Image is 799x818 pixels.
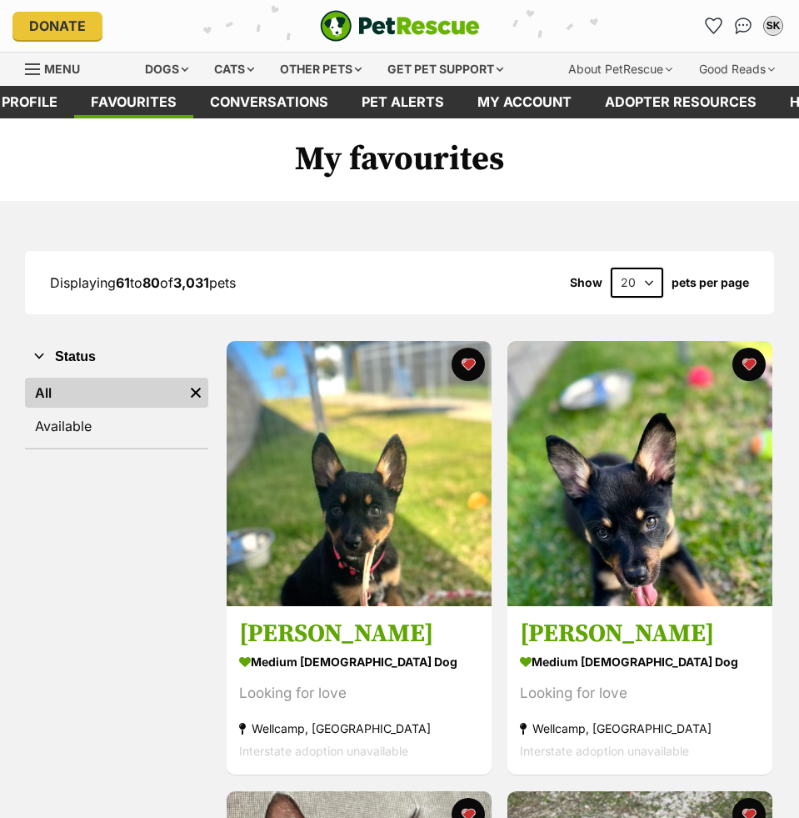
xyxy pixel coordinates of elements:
[239,619,479,650] h3: [PERSON_NAME]
[116,274,130,291] strong: 61
[461,86,588,118] a: My account
[700,13,787,39] ul: Account quick links
[520,745,689,759] span: Interstate adoption unavailable
[520,619,760,650] h3: [PERSON_NAME]
[133,53,200,86] div: Dogs
[25,53,92,83] a: Menu
[239,718,479,740] div: Wellcamp, [GEOGRAPHIC_DATA]
[507,606,772,775] a: [PERSON_NAME] medium [DEMOGRAPHIC_DATA] Dog Looking for love Wellcamp, [GEOGRAPHIC_DATA] Intersta...
[520,650,760,675] div: medium [DEMOGRAPHIC_DATA] Dog
[760,13,787,39] button: My account
[25,411,208,441] a: Available
[239,745,408,759] span: Interstate adoption unavailable
[74,86,193,118] a: Favourites
[376,53,515,86] div: Get pet support
[732,348,766,381] button: favourite
[25,374,208,448] div: Status
[700,13,727,39] a: Favourites
[142,274,160,291] strong: 80
[50,274,236,291] span: Displaying to of pets
[735,18,752,34] img: chat-41dd97257d64d25036548639549fe6c8038ab92f7586957e7f3b1b290dea8141.svg
[202,53,266,86] div: Cats
[345,86,461,118] a: Pet alerts
[687,53,787,86] div: Good Reads
[765,18,782,34] div: SK
[173,274,209,291] strong: 3,031
[44,62,80,76] span: Menu
[730,13,757,39] a: Conversations
[672,276,749,289] label: pets per page
[268,53,373,86] div: Other pets
[507,341,772,606] img: Chloe
[25,378,183,408] a: All
[520,718,760,740] div: Wellcamp, [GEOGRAPHIC_DATA]
[25,346,208,368] button: Status
[227,341,492,606] img: Kara
[557,53,684,86] div: About PetRescue
[12,12,102,40] a: Donate
[320,10,480,42] a: PetRescue
[183,378,208,408] a: Remove filter
[227,606,492,775] a: [PERSON_NAME] medium [DEMOGRAPHIC_DATA] Dog Looking for love Wellcamp, [GEOGRAPHIC_DATA] Intersta...
[588,86,773,118] a: Adopter resources
[570,276,602,289] span: Show
[452,348,485,381] button: favourite
[520,683,760,705] div: Looking for love
[239,650,479,675] div: medium [DEMOGRAPHIC_DATA] Dog
[239,683,479,705] div: Looking for love
[320,10,480,42] img: logo-e224e6f780fb5917bec1dbf3a21bbac754714ae5b6737aabdf751b685950b380.svg
[193,86,345,118] a: conversations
